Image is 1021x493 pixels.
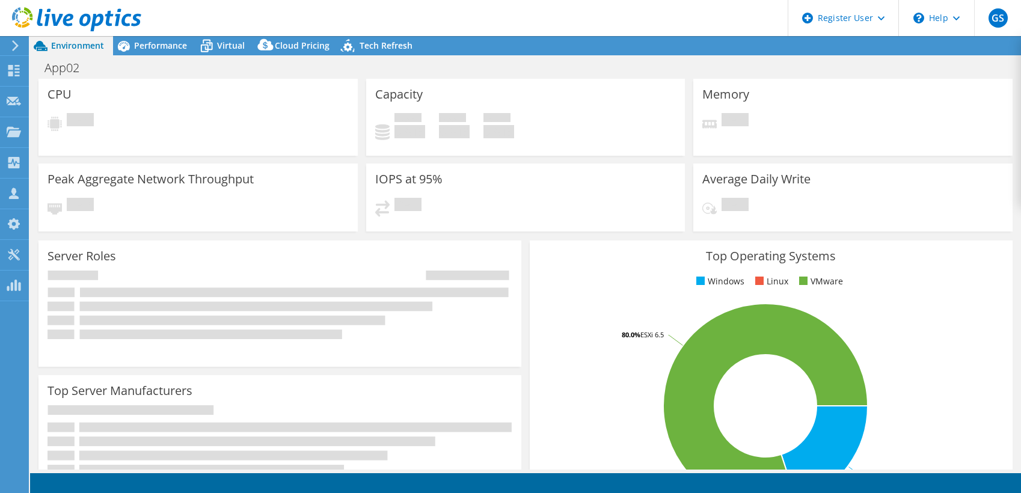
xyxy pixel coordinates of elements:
[394,125,425,138] h4: 0 GiB
[67,198,94,214] span: Pending
[702,173,811,186] h3: Average Daily Write
[796,275,843,288] li: VMware
[693,275,744,288] li: Windows
[48,250,116,263] h3: Server Roles
[39,61,98,75] h1: App02
[539,250,1004,263] h3: Top Operating Systems
[483,125,514,138] h4: 0 GiB
[439,125,470,138] h4: 0 GiB
[48,173,254,186] h3: Peak Aggregate Network Throughput
[439,113,466,125] span: Free
[640,330,664,339] tspan: ESXi 6.5
[913,13,924,23] svg: \n
[722,113,749,129] span: Pending
[752,275,788,288] li: Linux
[48,88,72,101] h3: CPU
[394,113,422,125] span: Used
[67,113,94,129] span: Pending
[622,330,640,339] tspan: 80.0%
[394,198,422,214] span: Pending
[375,88,423,101] h3: Capacity
[275,40,330,51] span: Cloud Pricing
[360,40,412,51] span: Tech Refresh
[134,40,187,51] span: Performance
[217,40,245,51] span: Virtual
[989,8,1008,28] span: GS
[722,198,749,214] span: Pending
[48,384,192,397] h3: Top Server Manufacturers
[702,88,749,101] h3: Memory
[51,40,104,51] span: Environment
[483,113,511,125] span: Total
[375,173,443,186] h3: IOPS at 95%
